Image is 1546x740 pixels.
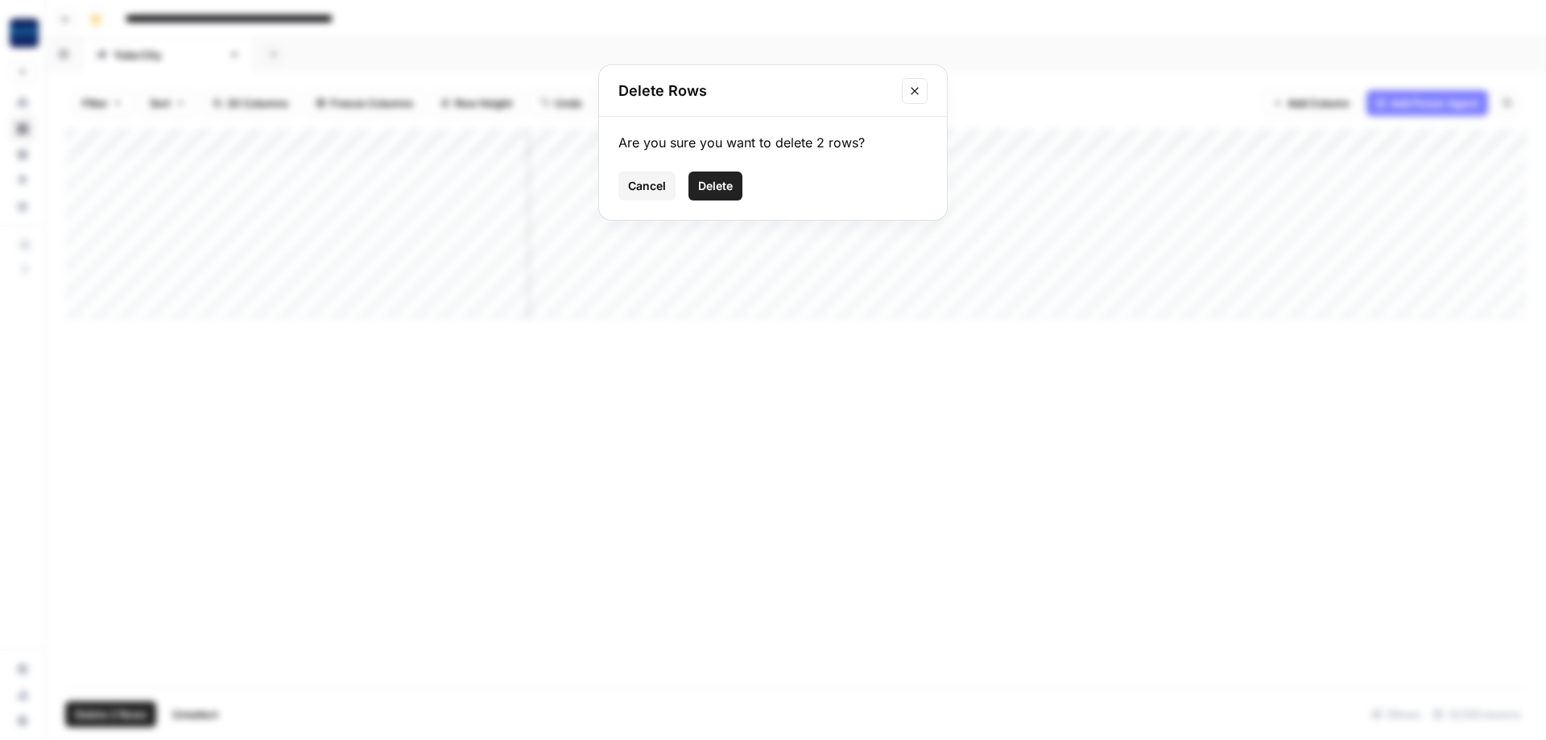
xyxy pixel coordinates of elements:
[628,178,666,194] span: Cancel
[618,133,928,152] div: Are you sure you want to delete 2 rows?
[618,80,892,102] h2: Delete Rows
[688,172,742,201] button: Delete
[618,172,676,201] button: Cancel
[902,78,928,104] button: Close modal
[698,178,733,194] span: Delete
